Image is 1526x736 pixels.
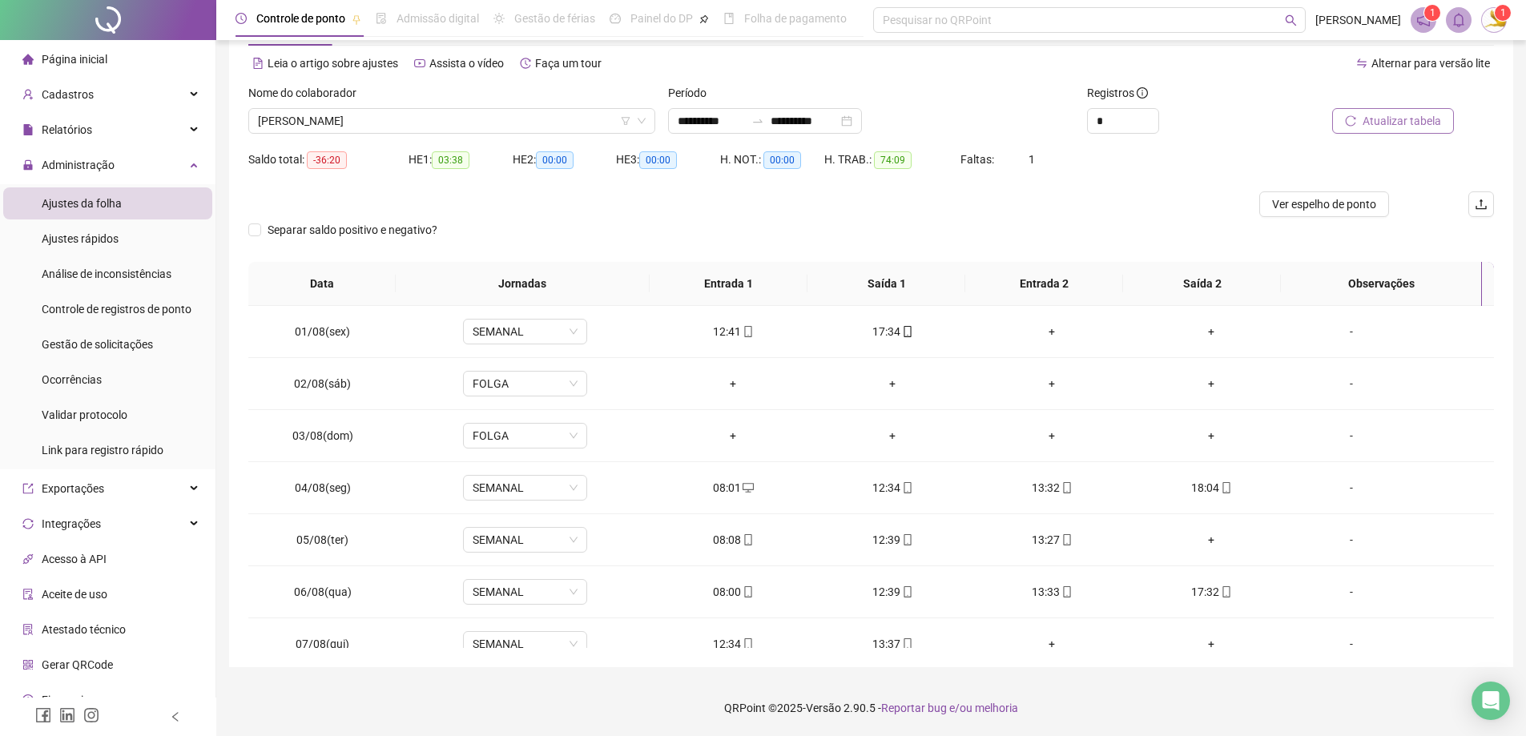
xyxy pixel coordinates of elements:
span: Leia o artigo sobre ajustes [268,57,398,70]
span: Análise de inconsistências [42,267,171,280]
sup: 1 [1424,5,1440,21]
div: - [1304,427,1399,444]
span: mobile [1060,534,1073,545]
th: Jornadas [396,262,650,306]
span: dashboard [610,13,621,24]
div: HE 2: [513,151,617,169]
div: 18:04 [1145,479,1278,497]
span: Atualizar tabela [1363,112,1441,130]
div: + [985,375,1119,392]
div: - [1304,635,1399,653]
span: 74:09 [874,151,912,169]
span: swap-right [751,115,764,127]
div: 12:41 [666,323,800,340]
span: reload [1345,115,1356,127]
span: clock-circle [236,13,247,24]
span: 03:38 [432,151,469,169]
div: + [1145,427,1278,444]
span: mobile [900,638,913,650]
span: Página inicial [42,53,107,66]
span: sync [22,518,34,529]
span: Faltas: [960,153,997,166]
div: - [1304,479,1399,497]
span: mobile [741,638,754,650]
button: Ver espelho de ponto [1259,191,1389,217]
span: dollar [22,694,34,706]
th: Data [248,262,396,306]
label: Nome do colaborador [248,84,367,102]
div: - [1304,583,1399,601]
span: left [170,711,181,722]
span: api [22,553,34,565]
span: mobile [900,586,913,597]
span: mobile [900,534,913,545]
span: Cadastros [42,88,94,101]
span: Ajustes da folha [42,197,122,210]
span: 07/08(qui) [296,637,349,650]
span: youtube [414,58,425,69]
th: Saída 2 [1123,262,1281,306]
span: Gestão de solicitações [42,338,153,351]
span: export [22,483,34,494]
div: 12:39 [826,583,960,601]
span: Separar saldo positivo e negativo? [261,221,444,239]
span: Observações [1294,275,1469,292]
th: Entrada 2 [965,262,1123,306]
span: 00:00 [763,151,801,169]
div: 13:32 [985,479,1119,497]
span: Admissão digital [397,12,479,25]
span: Versão [806,702,841,714]
div: - [1304,375,1399,392]
span: Validar protocolo [42,408,127,421]
span: 01/08(sex) [295,325,350,338]
span: mobile [741,534,754,545]
div: + [826,427,960,444]
span: Controle de ponto [256,12,345,25]
span: -36:20 [307,151,347,169]
div: + [826,375,960,392]
span: Acesso à API [42,553,107,565]
span: Aceite de uso [42,588,107,601]
span: Exportações [42,482,104,495]
span: ANA BEATRIZ MACHADO PEREIRA [258,109,646,133]
div: + [985,635,1119,653]
div: - [1304,531,1399,549]
div: 13:27 [985,531,1119,549]
span: Gerar QRCode [42,658,113,671]
div: + [985,427,1119,444]
div: 17:34 [826,323,960,340]
span: Alternar para versão lite [1371,57,1490,70]
span: Reportar bug e/ou melhoria [881,702,1018,714]
div: H. NOT.: [720,151,824,169]
span: Ajustes rápidos [42,232,119,245]
th: Observações [1281,262,1482,306]
span: home [22,54,34,65]
span: mobile [900,326,913,337]
span: mobile [1219,482,1232,493]
button: Atualizar tabela [1332,108,1454,134]
div: 12:34 [666,635,800,653]
span: Folha de pagamento [744,12,847,25]
span: FOLGA [473,372,578,396]
span: SEMANAL [473,320,578,344]
span: info-circle [1137,87,1148,99]
div: 17:32 [1145,583,1278,601]
span: FOLGA [473,424,578,448]
span: pushpin [699,14,709,24]
span: [PERSON_NAME] [1315,11,1401,29]
div: 12:34 [826,479,960,497]
span: 00:00 [639,151,677,169]
span: SEMANAL [473,580,578,604]
span: filter [621,116,630,126]
div: + [666,375,800,392]
div: 08:01 [666,479,800,497]
div: + [1145,375,1278,392]
span: history [520,58,531,69]
div: HE 3: [616,151,720,169]
span: upload [1475,198,1488,211]
div: + [1145,323,1278,340]
span: Painel do DP [630,12,693,25]
sup: Atualize o seu contato no menu Meus Dados [1495,5,1511,21]
div: H. TRAB.: [824,151,960,169]
span: Integrações [42,517,101,530]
